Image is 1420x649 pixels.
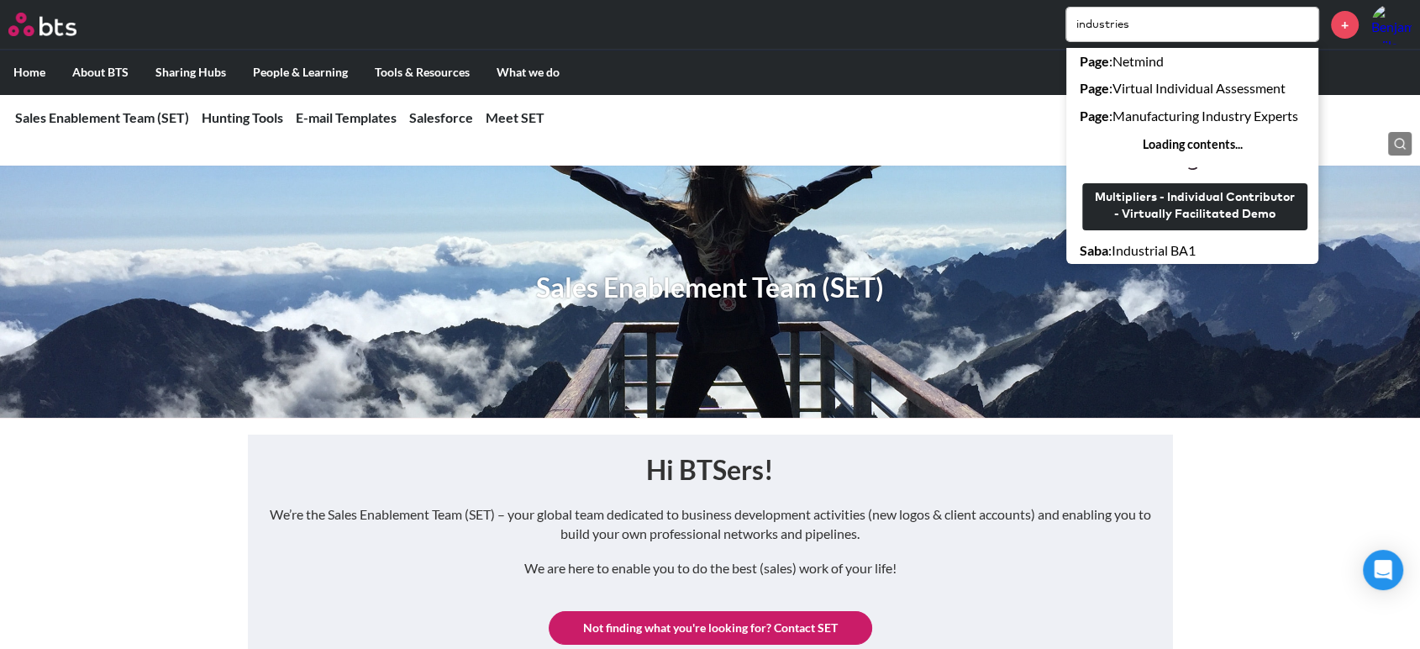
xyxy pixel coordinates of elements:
[1371,4,1412,45] a: Profile
[1331,11,1359,39] a: +
[1066,237,1318,264] a: Saba:Industrial BA1
[1363,550,1403,590] div: Open Intercom Messenger
[361,50,483,94] label: Tools & Resources
[1371,4,1412,45] img: Benjamin Wilcock
[1080,53,1109,69] strong: Page
[1082,183,1307,230] button: Multipliers - Individual Contributor - Virtually Facilitated Demo
[1080,80,1109,96] strong: Page
[549,611,872,645] a: Not finding what you're looking for? Contact SET
[486,109,544,125] a: Meet SET
[1080,242,1108,258] strong: Saba
[296,109,397,125] a: E-mail Templates
[536,269,884,307] h1: Sales Enablement Team (SET)
[1066,48,1318,75] a: Page:Netmind
[270,506,1151,541] em: We’re the Sales Enablement Team (SET) – your global team dedicated to business development activi...
[59,50,142,94] label: About BTS
[409,109,473,125] a: Salesforce
[8,13,108,36] a: Go home
[15,109,189,125] a: Sales Enablement Team (SET)
[8,13,76,36] img: BTS Logo
[524,560,897,576] em: We are here to enable you to do the best (sales) work of your life!
[265,451,1155,489] h1: Hi BTSers!
[483,50,573,94] label: What we do
[1143,136,1243,153] strong: Loading contents...
[1066,103,1318,129] a: Page:Manufacturing Industry Experts
[142,50,239,94] label: Sharing Hubs
[1080,108,1109,124] strong: Page
[202,109,283,125] a: Hunting Tools
[1066,75,1318,102] a: Page:Virtual Individual Assessment
[239,50,361,94] label: People & Learning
